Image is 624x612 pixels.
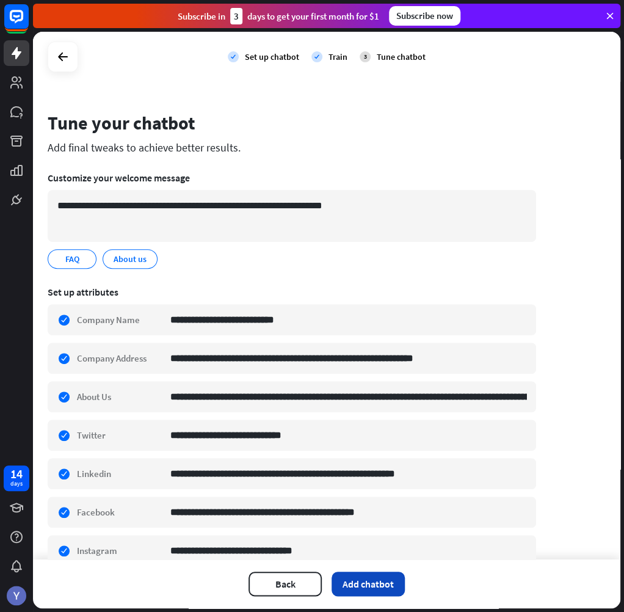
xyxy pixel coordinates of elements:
[64,252,81,266] span: FAQ
[228,51,239,62] i: check
[230,8,242,24] div: 3
[112,252,148,266] span: About us
[48,111,536,134] div: Tune your chatbot
[48,172,536,184] div: Customize your welcome message
[249,572,322,596] button: Back
[389,6,460,26] div: Subscribe now
[328,51,347,62] div: Train
[377,51,426,62] div: Tune chatbot
[48,286,536,298] div: Set up attributes
[311,51,322,62] i: check
[332,572,405,596] button: Add chatbot
[245,51,299,62] div: Set up chatbot
[10,5,46,42] button: Open LiveChat chat widget
[10,479,23,488] div: days
[4,465,29,491] a: 14 days
[10,468,23,479] div: 14
[360,51,371,62] div: 3
[178,8,379,24] div: Subscribe in days to get your first month for $1
[48,140,536,155] div: Add final tweaks to achieve better results.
